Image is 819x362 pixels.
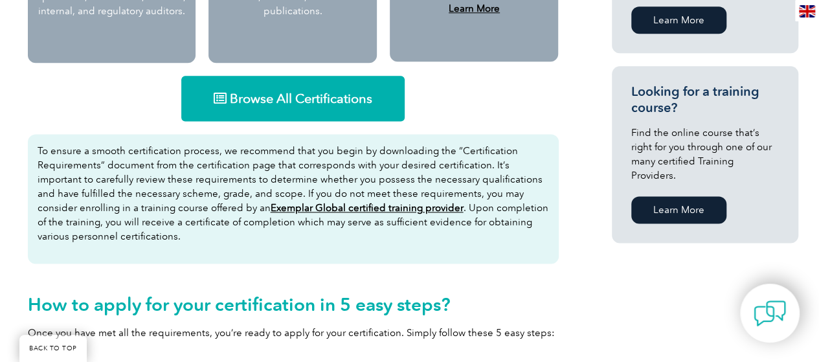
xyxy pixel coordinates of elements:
[38,144,549,243] p: To ensure a smooth certification process, we recommend that you begin by downloading the “Certifi...
[230,92,372,105] span: Browse All Certifications
[631,6,726,34] a: Learn More
[449,3,500,14] a: Learn More
[799,5,815,17] img: en
[28,294,559,315] h2: How to apply for your certification in 5 easy steps?
[181,76,405,121] a: Browse All Certifications
[28,326,559,340] p: Once you have met all the requirements, you’re ready to apply for your certification. Simply foll...
[19,335,87,362] a: BACK TO TOP
[631,196,726,223] a: Learn More
[631,84,779,116] h3: Looking for a training course?
[754,297,786,330] img: contact-chat.png
[271,202,464,214] a: Exemplar Global certified training provider
[631,126,779,183] p: Find the online course that’s right for you through one of our many certified Training Providers.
